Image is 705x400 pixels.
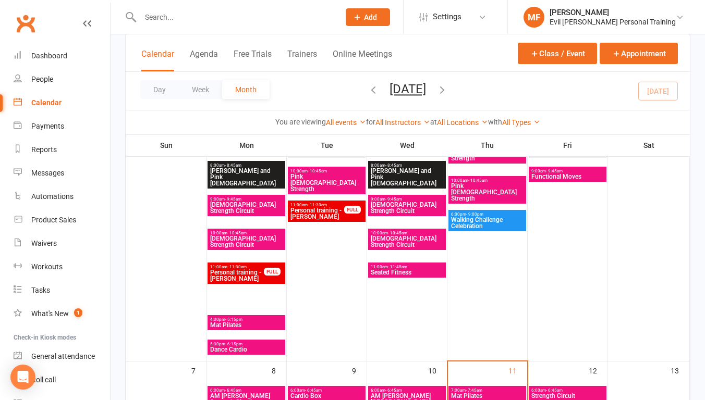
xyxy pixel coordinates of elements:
[227,265,247,269] span: - 11:30am
[272,361,286,379] div: 8
[31,216,76,224] div: Product Sales
[385,197,402,202] span: - 9:45am
[531,388,604,393] span: 6:00am
[671,361,689,379] div: 13
[14,345,110,368] a: General attendance kiosk mode
[264,268,281,276] div: FULL
[210,265,264,269] span: 11:00am
[430,118,437,126] strong: at
[528,134,608,156] th: Fri
[608,134,690,156] th: Sat
[210,163,283,168] span: 8:00am
[31,192,74,201] div: Automations
[31,98,62,107] div: Calendar
[466,388,482,393] span: - 7:45am
[451,217,524,229] span: Walking Challenge Celebration
[451,393,524,399] span: Mat Pilates
[290,207,345,220] span: Personal training - [PERSON_NAME]
[370,163,444,168] span: 8:00am
[31,75,53,83] div: People
[140,80,179,99] button: Day
[447,134,528,156] th: Thu
[370,231,444,235] span: 10:00am
[370,388,444,393] span: 6:00am
[14,161,110,185] a: Messages
[367,134,447,156] th: Wed
[137,10,332,24] input: Search...
[366,118,375,126] strong: for
[225,342,242,346] span: - 6:15pm
[390,82,426,96] button: [DATE]
[210,388,283,393] span: 6:00am
[287,49,317,71] button: Trainers
[326,118,366,127] a: All events
[74,308,82,317] span: 1
[375,118,430,127] a: All Instructors
[531,169,604,173] span: 9:00am
[352,361,367,379] div: 9
[308,169,327,173] span: - 10:45am
[210,269,264,282] span: Personal training - [PERSON_NAME]
[451,178,524,183] span: 10:00am
[531,173,604,180] span: Functional Moves
[31,286,50,294] div: Tasks
[468,178,488,183] span: - 10:45am
[14,208,110,232] a: Product Sales
[488,118,502,126] strong: with
[14,91,110,115] a: Calendar
[234,49,272,71] button: Free Trials
[14,302,110,326] a: What's New1
[14,138,110,161] a: Reports
[14,368,110,392] a: Roll call
[210,342,283,346] span: 5:30pm
[531,393,604,399] span: Strength Circuit
[31,239,57,247] div: Waivers
[225,317,242,322] span: - 5:15pm
[191,361,206,379] div: 7
[14,255,110,279] a: Workouts
[346,8,390,26] button: Add
[31,262,63,271] div: Workouts
[344,206,361,214] div: FULL
[290,173,363,192] span: Pink [DEMOGRAPHIC_DATA] Strength
[13,10,39,36] a: Clubworx
[451,183,524,202] span: Pink [DEMOGRAPHIC_DATA] Strength
[290,169,363,173] span: 10:00am
[14,68,110,91] a: People
[14,44,110,68] a: Dashboard
[364,13,377,21] span: Add
[518,43,597,64] button: Class / Event
[210,202,283,214] span: [DEMOGRAPHIC_DATA] Strength Circuit
[210,231,283,235] span: 10:00am
[31,169,64,177] div: Messages
[190,49,218,71] button: Agenda
[370,197,444,202] span: 9:00am
[31,145,57,154] div: Reports
[31,309,69,318] div: What's New
[524,7,544,28] div: MF
[210,168,283,186] span: [PERSON_NAME] and Pink [DEMOGRAPHIC_DATA]
[370,269,444,276] span: Seated Fitness
[546,388,563,393] span: - 6:45am
[225,388,241,393] span: - 6:45am
[290,203,345,207] span: 11:00am
[210,317,283,322] span: 4:30pm
[385,163,402,168] span: - 8:45am
[451,212,524,217] span: 6:00pm
[550,17,676,27] div: Evil [PERSON_NAME] Personal Training
[388,231,407,235] span: - 10:45am
[10,365,35,390] div: Open Intercom Messenger
[370,235,444,248] span: [DEMOGRAPHIC_DATA] Strength Circuit
[225,197,241,202] span: - 9:45am
[508,361,527,379] div: 11
[308,203,327,207] span: - 11:30am
[31,122,64,130] div: Payments
[210,322,283,328] span: Mat Pilates
[290,388,363,393] span: 6:00am
[502,118,540,127] a: All Types
[589,361,607,379] div: 12
[275,118,326,126] strong: You are viewing
[305,388,322,393] span: - 6:45am
[451,388,524,393] span: 7:00am
[290,393,363,399] span: Cardio Box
